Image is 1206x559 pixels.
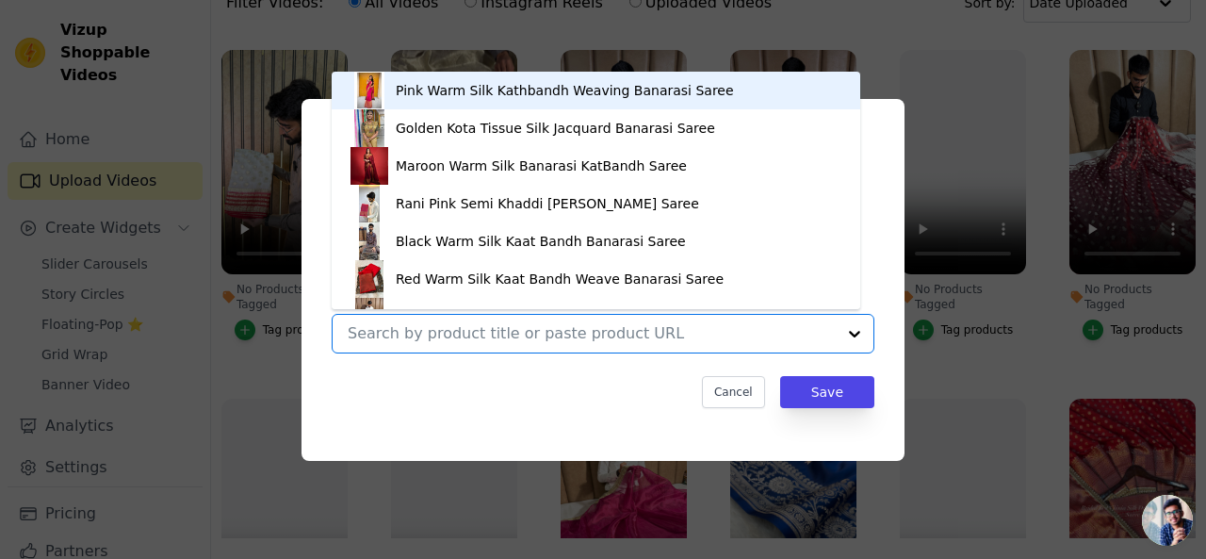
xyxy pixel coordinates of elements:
[350,109,388,147] img: product thumbnail
[396,270,724,288] div: Red Warm Silk Kaat Bandh Weave Banarasi Saree
[396,156,687,175] div: Maroon Warm Silk Banarasi KatBandh Saree
[396,194,699,213] div: Rani Pink Semi Khaddi [PERSON_NAME] Saree
[348,324,836,342] input: Search by product title or paste product URL
[350,260,388,298] img: product thumbnail
[396,119,715,138] div: Golden Kota Tissue Silk Jacquard Banarasi Saree
[350,298,388,336] img: product thumbnail
[1142,495,1193,546] div: Open chat
[396,307,667,326] div: White Kora Organza Silk Chikankar Saree
[396,232,686,251] div: Black Warm Silk Kaat Bandh Banarasi Saree
[350,72,388,109] img: product thumbnail
[702,376,765,408] button: Cancel
[350,185,388,222] img: product thumbnail
[780,376,874,408] button: Save
[396,81,734,100] div: Pink Warm Silk Kathbandh Weaving Banarasi Saree
[350,222,388,260] img: product thumbnail
[350,147,388,185] img: product thumbnail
